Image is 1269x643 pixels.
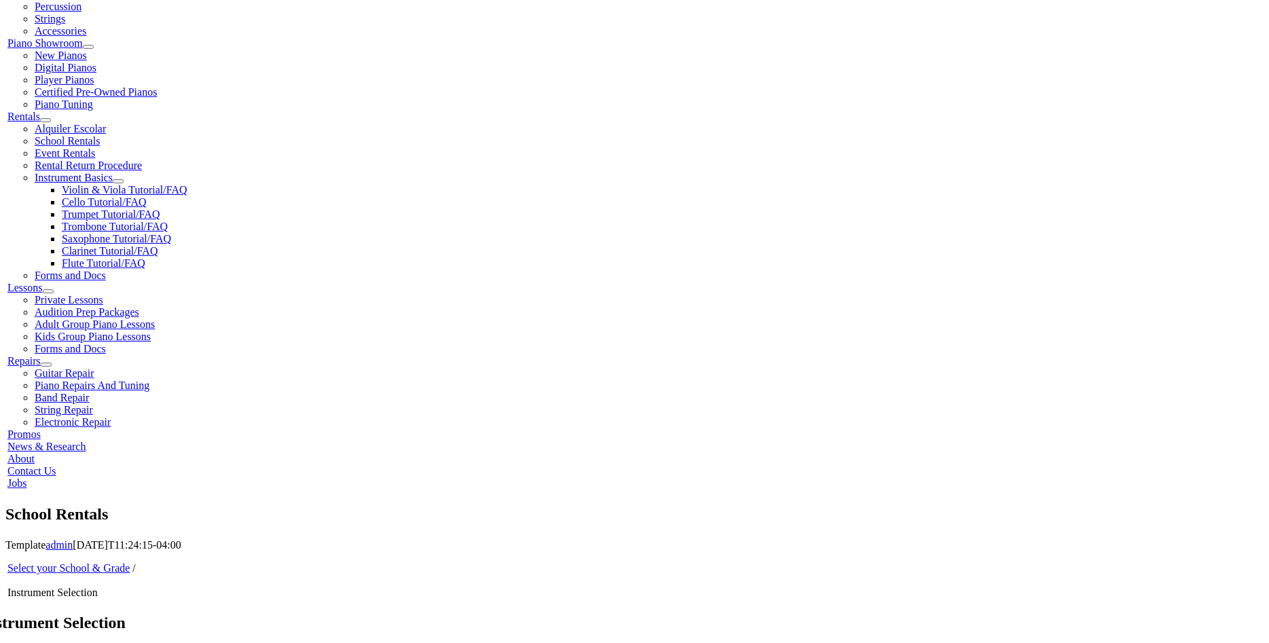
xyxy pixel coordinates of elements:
[35,331,151,342] a: Kids Group Piano Lessons
[35,270,106,281] a: Forms and Docs
[62,257,145,269] a: Flute Tutorial/FAQ
[73,539,181,551] span: [DATE]T11:24:15-04:00
[35,306,139,318] a: Audition Prep Packages
[35,392,89,403] a: Band Repair
[35,74,94,86] a: Player Pianos
[62,196,147,208] a: Cello Tutorial/FAQ
[40,118,51,122] button: Open submenu of Rentals
[35,160,142,171] a: Rental Return Procedure
[7,465,56,477] a: Contact Us
[35,135,100,147] a: School Rentals
[35,172,113,183] a: Instrument Basics
[35,380,149,391] a: Piano Repairs And Tuning
[35,294,103,306] a: Private Lessons
[7,355,41,367] a: Repairs
[35,404,93,416] a: String Repair
[35,147,95,159] a: Event Rentals
[83,45,94,49] button: Open submenu of Piano Showroom
[7,441,86,452] a: News & Research
[35,62,96,73] a: Digital Pianos
[5,539,45,551] span: Template
[41,363,52,367] button: Open submenu of Repairs
[35,318,155,330] a: Adult Group Piano Lessons
[35,13,65,24] a: Strings
[62,245,158,257] a: Clarinet Tutorial/FAQ
[7,282,43,293] a: Lessons
[43,289,54,293] button: Open submenu of Lessons
[35,1,81,12] a: Percussion
[35,123,106,134] a: Alquiler Escolar
[5,503,1264,526] section: Page Title Bar
[113,179,124,183] button: Open submenu of Instrument Basics
[35,98,93,110] a: Piano Tuning
[5,503,1264,526] h1: School Rentals
[7,562,130,574] a: Select your School & Grade
[7,477,26,489] a: Jobs
[62,184,187,196] a: Violin & Viola Tutorial/FAQ
[35,25,86,37] a: Accessories
[7,587,807,599] li: Instrument Selection
[35,86,157,98] a: Certified Pre-Owned Pianos
[62,208,160,220] a: Trumpet Tutorial/FAQ
[45,539,73,551] a: admin
[7,428,41,440] a: Promos
[7,111,40,122] a: Rentals
[62,233,171,244] a: Saxophone Tutorial/FAQ
[62,221,168,232] a: Trombone Tutorial/FAQ
[35,367,94,379] a: Guitar Repair
[132,562,135,574] span: /
[7,37,83,49] a: Piano Showroom
[35,50,87,61] a: New Pianos
[35,343,106,354] a: Forms and Docs
[7,453,35,464] a: About
[35,416,111,428] a: Electronic Repair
